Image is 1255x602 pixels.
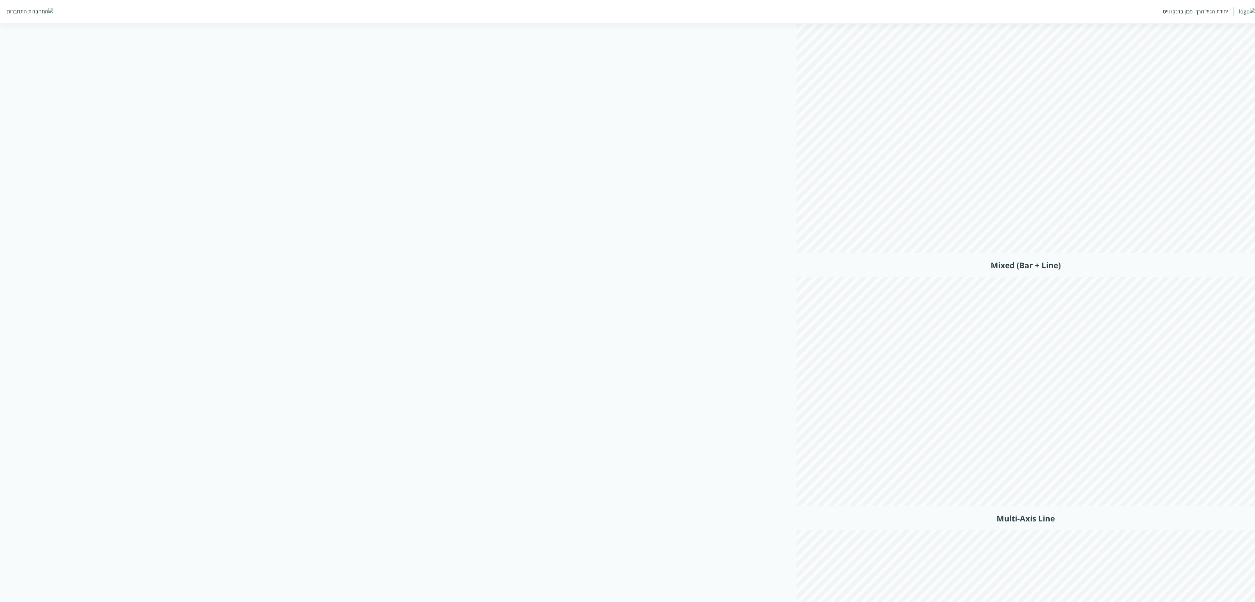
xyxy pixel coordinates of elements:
[7,8,27,15] div: התחברות
[1163,8,1228,15] div: יחידת הגיל הרך- מכון ברנקו וייס
[1239,8,1255,15] img: logo
[796,260,1255,271] h2: Mixed (Bar + Line)
[28,8,53,15] img: התחברות
[796,513,1255,524] h2: Multi-Axis Line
